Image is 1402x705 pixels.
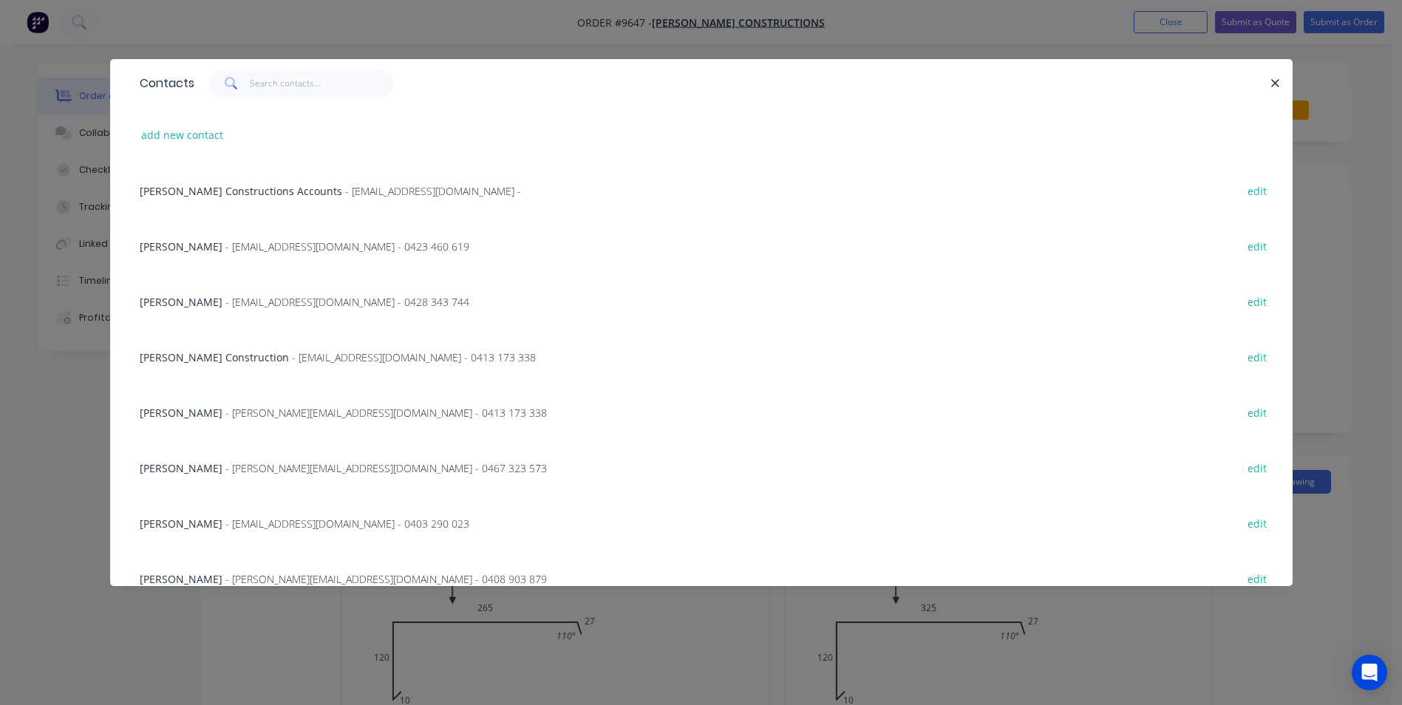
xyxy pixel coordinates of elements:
input: Search contacts... [250,69,394,98]
button: edit [1240,180,1275,200]
span: - [EMAIL_ADDRESS][DOMAIN_NAME] - 0423 460 619 [225,239,469,253]
button: edit [1240,236,1275,256]
span: [PERSON_NAME] [140,406,222,420]
span: [PERSON_NAME] [140,517,222,531]
span: [PERSON_NAME] [140,572,222,586]
button: edit [1240,347,1275,367]
button: edit [1240,513,1275,533]
span: [PERSON_NAME] [140,239,222,253]
span: [PERSON_NAME] [140,295,222,309]
button: edit [1240,568,1275,588]
span: - [EMAIL_ADDRESS][DOMAIN_NAME] - 0413 173 338 [292,350,536,364]
span: - [PERSON_NAME][EMAIL_ADDRESS][DOMAIN_NAME] - 0467 323 573 [225,461,547,475]
span: - [EMAIL_ADDRESS][DOMAIN_NAME] - 0403 290 023 [225,517,469,531]
button: add new contact [134,125,231,145]
button: edit [1240,457,1275,477]
span: - [EMAIL_ADDRESS][DOMAIN_NAME] - 0428 343 744 [225,295,469,309]
span: - [EMAIL_ADDRESS][DOMAIN_NAME] - [345,184,521,198]
button: edit [1240,291,1275,311]
span: [PERSON_NAME] Construction [140,350,289,364]
div: Open Intercom Messenger [1352,655,1387,690]
span: [PERSON_NAME] [140,461,222,475]
div: Contacts [132,60,194,107]
span: - [PERSON_NAME][EMAIL_ADDRESS][DOMAIN_NAME] - 0413 173 338 [225,406,547,420]
span: - [PERSON_NAME][EMAIL_ADDRESS][DOMAIN_NAME] - 0408 903 879 [225,572,547,586]
button: edit [1240,402,1275,422]
span: [PERSON_NAME] Constructions Accounts [140,184,342,198]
